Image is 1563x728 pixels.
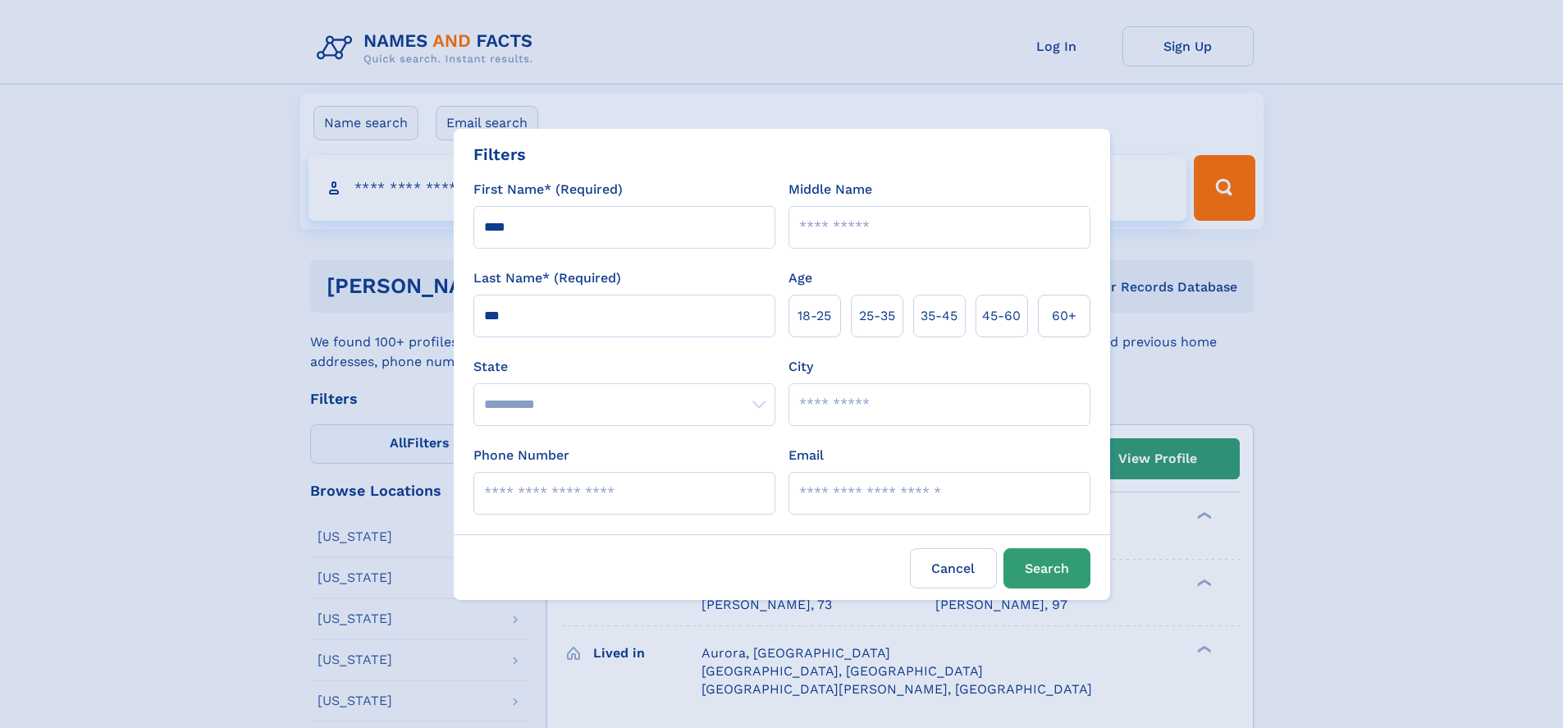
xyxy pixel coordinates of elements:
label: State [473,357,775,377]
button: Search [1003,548,1090,588]
label: Middle Name [788,180,872,199]
span: 45‑60 [982,306,1021,326]
label: City [788,357,813,377]
label: Last Name* (Required) [473,268,621,288]
span: 60+ [1052,306,1076,326]
span: 35‑45 [921,306,957,326]
span: 25‑35 [859,306,895,326]
div: Filters [473,142,526,167]
label: Age [788,268,812,288]
label: Email [788,446,824,465]
label: First Name* (Required) [473,180,623,199]
span: 18‑25 [797,306,831,326]
label: Cancel [910,548,997,588]
label: Phone Number [473,446,569,465]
